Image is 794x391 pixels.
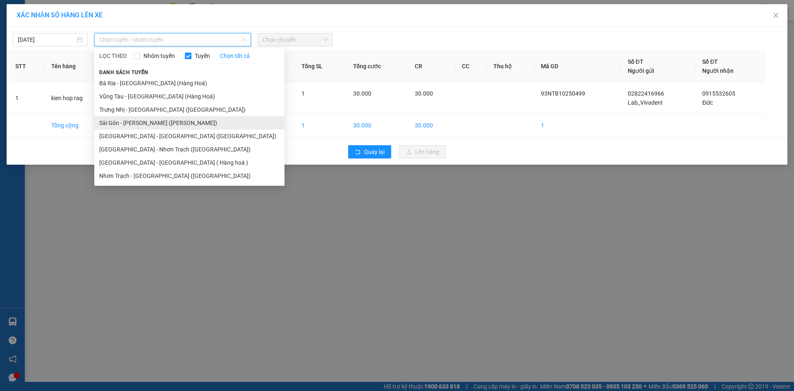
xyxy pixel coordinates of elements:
[702,90,735,97] span: 0915532605
[9,50,45,82] th: STT
[94,69,153,76] span: Danh sách tuyến
[94,130,285,143] li: [GEOGRAPHIC_DATA] - [GEOGRAPHIC_DATA] ([GEOGRAPHIC_DATA])
[220,51,250,60] a: Chọn tất cả
[628,90,664,97] span: 02822416966
[45,82,112,114] td: kien hop rag
[99,34,246,46] span: Chọn tuyến - nhóm tuyến
[94,103,285,116] li: Trưng Nhị - [GEOGRAPHIC_DATA] ([GEOGRAPHIC_DATA])
[191,51,213,60] span: Tuyến
[399,145,446,158] button: uploadLên hàng
[295,114,347,137] td: 1
[99,51,127,60] span: LỌC THEO
[301,90,305,97] span: 1
[45,114,112,137] td: Tổng cộng
[628,99,663,106] span: Lab_Vivadent
[408,114,455,137] td: 30.000
[94,90,285,103] li: Vũng Tàu - [GEOGRAPHIC_DATA] (Hàng Hoá)
[487,50,535,82] th: Thu hộ
[347,50,408,82] th: Tổng cước
[17,11,103,19] span: XÁC NHẬN SỐ HÀNG LÊN XE
[94,116,285,130] li: Sài Gòn - [PERSON_NAME] ([PERSON_NAME])
[355,149,361,156] span: rollback
[628,67,654,74] span: Người gửi
[534,114,621,137] td: 1
[295,50,347,82] th: Tổng SL
[347,114,408,137] td: 30.000
[94,156,285,169] li: [GEOGRAPHIC_DATA] - [GEOGRAPHIC_DATA] ( Hàng hoá )
[364,147,385,156] span: Quay lại
[764,4,787,27] button: Close
[541,90,585,97] span: 93NTB10250499
[263,34,328,46] span: Chọn chuyến
[772,12,779,19] span: close
[94,169,285,182] li: Nhơn Trạch - [GEOGRAPHIC_DATA] ([GEOGRAPHIC_DATA])
[455,50,486,82] th: CC
[353,90,371,97] span: 30.000
[242,37,246,42] span: down
[534,50,621,82] th: Mã GD
[94,143,285,156] li: [GEOGRAPHIC_DATA] - Nhơn Trạch ([GEOGRAPHIC_DATA])
[348,145,391,158] button: rollbackQuay lại
[94,77,285,90] li: Bà Rịa - [GEOGRAPHIC_DATA] (Hàng Hoá)
[18,35,75,44] input: 15/10/2025
[702,99,713,106] span: Đức
[702,58,718,65] span: Số ĐT
[628,58,643,65] span: Số ĐT
[415,90,433,97] span: 30.000
[9,82,45,114] td: 1
[408,50,455,82] th: CR
[140,51,178,60] span: Nhóm tuyến
[702,67,734,74] span: Người nhận
[45,50,112,82] th: Tên hàng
